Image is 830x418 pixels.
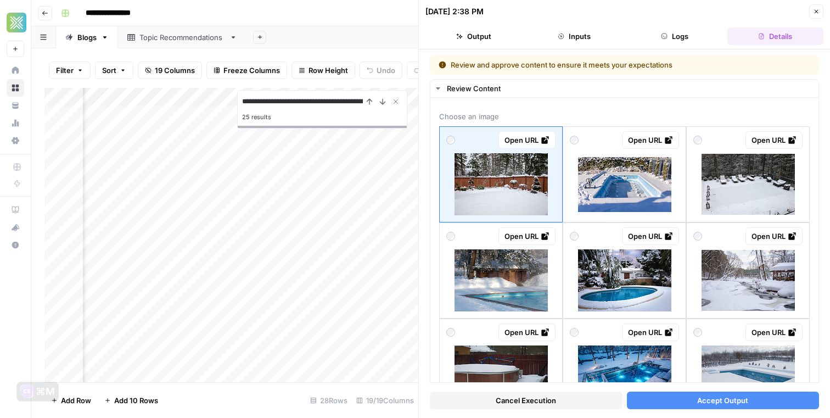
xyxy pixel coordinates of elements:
a: Settings [7,132,24,149]
div: Open URL [752,231,797,242]
div: 19/19 Columns [352,392,418,409]
img: empty-outdoor-swimming-pool-covered-in-snow-during-winter-surrounded-by-a-snowy-backyard-with.jpg [578,157,671,212]
button: Help + Support [7,236,24,254]
button: Output [425,27,521,45]
div: 25 results [242,110,402,124]
span: Choose an image [439,111,810,122]
div: Open URL [504,135,549,146]
div: ⌘M [36,386,55,397]
a: Open URL [622,131,679,149]
button: Inputs [526,27,622,45]
div: Open URL [628,135,673,146]
img: family-home-with-swimming-pool-and-lawn-in-winter.jpg [578,249,671,311]
button: Review Content [430,80,818,97]
button: Previous Result [363,95,376,108]
a: Open URL [745,324,803,341]
span: Add 10 Rows [114,395,158,406]
a: Open URL [498,131,556,149]
a: Open URL [622,324,679,341]
div: Open URL [628,231,673,242]
img: wooden-gazebo-on-the-bank-of-a-small-river.jpg [702,250,795,311]
a: Open URL [745,227,803,245]
img: snow-covered-lounge-chairs-surrounding-a-shuttered-swimming-pool-in-winter-back-yard-patio.jpg [702,154,795,215]
div: Review Content [447,83,812,94]
img: warm-swimming-pool-with-blue-water-and-wooden-russian-bath-in-sunny-winter-weather.jpg [455,249,548,311]
button: Close Search [389,95,402,108]
div: Open URL [752,135,797,146]
button: Add Row [44,392,98,409]
button: Workspace: Xponent21 [7,9,24,36]
button: 19 Columns [138,62,202,79]
button: Add 10 Rows [98,392,165,409]
button: Next Result [376,95,389,108]
button: Row Height [291,62,355,79]
img: pool-under-snow.jpg [455,345,548,408]
div: Open URL [504,327,549,338]
div: [DATE] 2:38 PM [425,6,484,17]
a: Open URL [622,227,679,245]
a: Topic Recommendations [118,26,246,48]
button: Undo [360,62,402,79]
button: Details [727,27,823,45]
span: Add Row [61,395,91,406]
img: Xponent21 Logo [7,13,26,32]
button: Filter [49,62,91,79]
button: What's new? [7,219,24,236]
a: Open URL [498,227,556,245]
div: Open URL [752,327,797,338]
a: AirOps Academy [7,201,24,219]
button: Accept Output [627,392,820,409]
span: 19 Columns [155,65,195,76]
span: Row Height [309,65,348,76]
button: Cancel Execution [430,392,622,409]
button: Freeze Columns [206,62,287,79]
span: Filter [56,65,74,76]
button: Logs [627,27,723,45]
div: Blogs [77,32,97,43]
span: Cancel Execution [496,395,556,406]
div: Open URL [504,231,549,242]
div: Topic Recommendations [139,32,225,43]
img: ice-swimming-pool-in-the-winter-steps-hand-rails-garden-chair.jpg [702,345,795,408]
span: Undo [377,65,395,76]
span: Sort [102,65,116,76]
a: Open URL [745,131,803,149]
span: Accept Output [697,395,748,406]
div: Open URL [628,327,673,338]
a: Browse [7,79,24,97]
a: Home [7,62,24,79]
div: 28 Rows [306,392,352,409]
a: Open URL [498,324,556,341]
img: 3d-rendering-of-flat-roof-house-with-concrete-facade-in-winter-night.jpg [578,345,671,408]
button: Sort [95,62,133,79]
div: Review and approve content to ensure it meets your expectations [439,59,742,70]
a: Your Data [7,97,24,114]
a: Usage [7,114,24,132]
a: Blogs [56,26,118,48]
span: Freeze Columns [223,65,280,76]
img: backyard-with-trees-and-lawn-with-snow-after-a-record-breaking-snowstorm-in-washington.jpg [455,153,548,215]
